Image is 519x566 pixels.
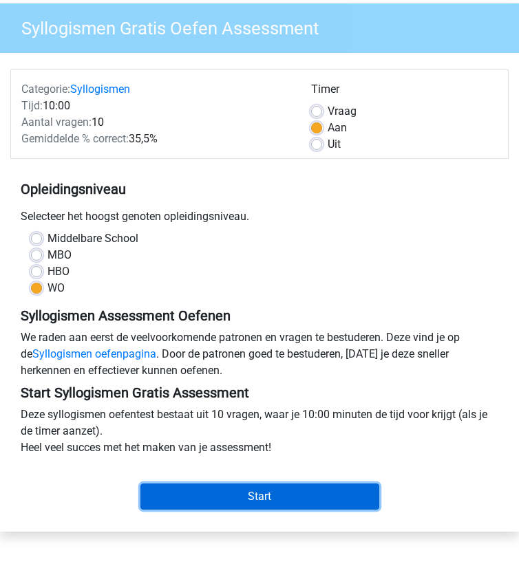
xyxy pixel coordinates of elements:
label: Aan [328,120,347,136]
label: Uit [328,136,341,153]
span: Tijd: [21,99,43,112]
h5: Syllogismen Assessment Oefenen [21,307,498,324]
div: Deze syllogismen oefentest bestaat uit 10 vragen, waar je 10:00 minuten de tijd voor krijgt (als ... [10,406,509,461]
span: Categorie: [21,83,70,96]
div: 10 [11,114,301,131]
label: Middelbare School [47,230,138,247]
span: Gemiddelde % correct: [21,132,129,145]
div: Selecteer het hoogst genoten opleidingsniveau. [10,208,509,230]
label: HBO [47,263,70,280]
label: Vraag [328,103,357,120]
div: 10:00 [11,98,301,114]
input: Start [140,483,379,510]
a: Syllogismen [70,83,130,96]
h5: Start Syllogismen Gratis Assessment [21,384,498,401]
a: Syllogismen oefenpagina [32,347,156,360]
h5: Opleidingsniveau [21,175,498,203]
label: WO [47,280,65,296]
div: Timer [311,81,498,103]
h3: Syllogismen Gratis Oefen Assessment [16,12,509,39]
span: Aantal vragen: [21,116,92,129]
div: We raden aan eerst de veelvoorkomende patronen en vragen te bestuderen. Deze vind je op de . Door... [10,329,509,384]
label: MBO [47,247,72,263]
div: 35,5% [11,131,301,147]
